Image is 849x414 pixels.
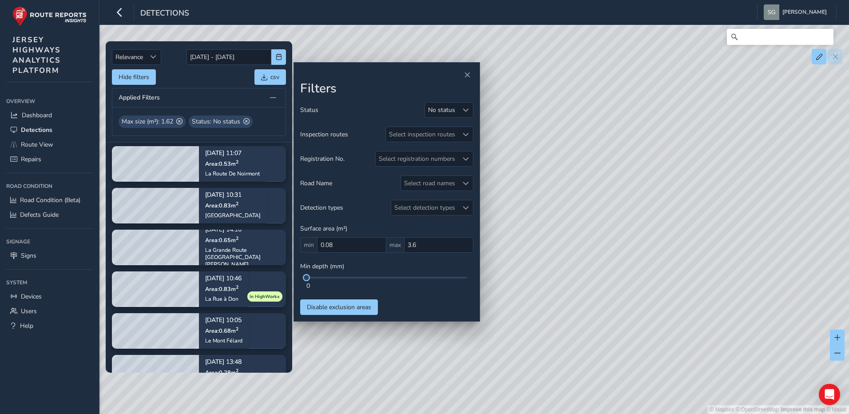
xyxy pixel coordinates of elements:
span: Detection types [300,203,343,212]
a: Users [6,304,93,318]
div: La Rue à Don [205,295,242,303]
button: Close [461,69,473,81]
span: Road Condition (Beta) [20,196,80,204]
p: [DATE] 14:10 [205,227,280,233]
button: Disable exclusion areas [300,299,378,315]
span: Dashboard [22,111,52,119]
div: Road Condition [6,179,93,193]
span: Detections [21,126,52,134]
div: Le Mont Félard [205,337,242,344]
span: JERSEY HIGHWAYS ANALYTICS PLATFORM [12,35,61,76]
span: In HighWorkx [250,293,280,300]
p: [DATE] 11:07 [205,151,260,157]
span: Area: 0.68 m [205,327,238,334]
span: Route View [21,140,53,149]
div: Open Intercom Messenger [819,384,840,405]
span: Relevance [112,50,146,64]
a: Dashboard [6,108,93,123]
div: [GEOGRAPHIC_DATA] [205,212,261,219]
a: Devices [6,289,93,304]
button: csv [254,69,286,85]
a: Road Condition (Beta) [6,193,93,207]
span: max [386,237,404,253]
p: [DATE] 13:48 [205,359,264,366]
input: 0 [317,237,386,253]
p: [DATE] 10:05 [205,318,242,324]
span: Area: 0.28 m [205,369,238,376]
a: Defects Guide [6,207,93,222]
h2: Filters [300,81,473,96]
div: Sort by Date [146,50,161,64]
span: Detections [140,8,189,20]
div: No status [428,106,455,114]
p: [DATE] 10:46 [205,276,242,282]
span: Devices [21,292,42,301]
span: Area: 0.53 m [205,160,238,167]
a: Signs [6,248,93,263]
span: [PERSON_NAME] [782,4,827,20]
div: La Route De Noirmont [205,170,260,177]
img: rr logo [12,6,87,26]
span: Registration No. [300,155,345,163]
div: System [6,276,93,289]
img: diamond-layout [764,4,779,20]
a: Help [6,318,93,333]
button: [PERSON_NAME] [764,4,830,20]
sup: 2 [236,159,238,165]
span: Applied Filters [119,95,160,101]
input: 0 [404,237,473,253]
div: 0 [306,282,467,290]
span: Area: 0.83 m [205,202,238,209]
span: Status [300,106,318,114]
div: Signage [6,235,93,248]
span: Road Name [300,179,332,187]
a: Repairs [6,152,93,167]
span: Area: 0.83 m [205,285,238,293]
a: Detections [6,123,93,137]
span: Help [20,322,33,330]
span: Signs [21,251,36,260]
span: Area: 0.65 m [205,236,238,244]
sup: 2 [236,326,238,332]
span: Min depth (mm) [300,262,344,271]
sup: 2 [236,200,238,207]
div: Select inspection routes [386,127,458,142]
span: Max size (m²): 1.62 [122,117,173,126]
span: Inspection routes [300,130,348,139]
input: Search [727,29,833,45]
div: La Grande Route [GEOGRAPHIC_DATA][PERSON_NAME] [205,247,280,268]
span: csv [270,73,279,81]
span: Users [21,307,37,315]
sup: 2 [236,367,238,374]
sup: 2 [236,284,238,291]
span: Surface area (m²) [300,224,347,233]
div: Overview [6,95,93,108]
span: Repairs [21,155,41,163]
div: Select road names [401,176,458,191]
span: min [300,237,317,253]
button: Hide filters [112,69,156,85]
span: Defects Guide [20,211,59,219]
div: Select registration numbers [376,151,458,166]
div: Select detection types [391,200,458,215]
p: [DATE] 10:31 [205,192,261,199]
a: Route View [6,137,93,152]
sup: 2 [236,235,238,242]
span: Status: No status [192,117,240,126]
